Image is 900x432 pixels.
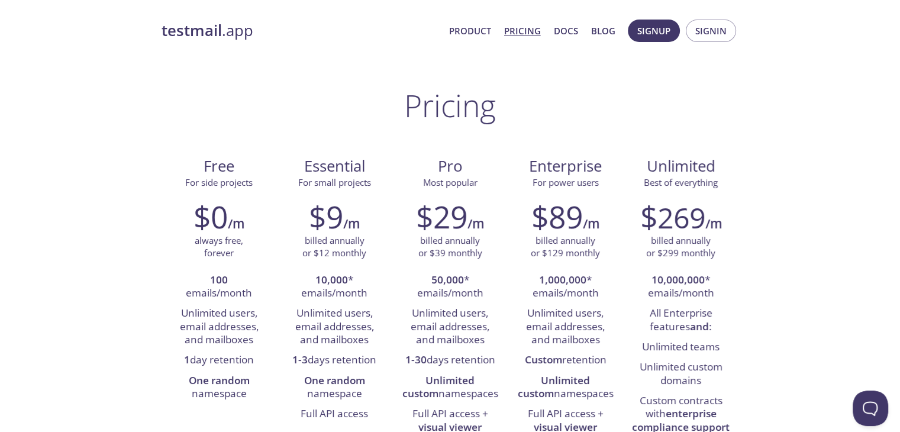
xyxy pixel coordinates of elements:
h6: /m [343,214,360,234]
strong: 1 [184,353,190,366]
li: Unlimited custom domains [632,357,730,391]
h2: $89 [531,199,583,234]
li: namespace [170,371,268,405]
strong: 100 [210,273,228,286]
h2: $ [640,199,705,234]
li: * emails/month [286,270,383,304]
li: namespaces [401,371,499,405]
strong: and [690,320,709,333]
span: Essential [286,156,383,176]
a: Product [449,23,491,38]
button: Signin [686,20,736,42]
li: day retention [170,350,268,370]
strong: 10,000 [315,273,348,286]
button: Signup [628,20,680,42]
span: Signin [695,23,727,38]
strong: Custom [525,353,562,366]
h2: $0 [193,199,228,234]
li: Unlimited users, email addresses, and mailboxes [517,304,614,350]
span: For small projects [298,176,371,188]
p: always free, forever [195,234,243,260]
h1: Pricing [404,88,496,123]
strong: 1,000,000 [539,273,586,286]
li: days retention [401,350,499,370]
span: Unlimited [647,156,715,176]
iframe: Help Scout Beacon - Open [853,391,888,426]
li: * emails/month [632,270,730,304]
strong: Unlimited custom [518,373,591,400]
span: Pro [402,156,498,176]
li: retention [517,350,614,370]
strong: One random [304,373,365,387]
a: Docs [554,23,578,38]
li: days retention [286,350,383,370]
li: namespace [286,371,383,405]
h6: /m [583,214,599,234]
p: billed annually or $129 monthly [531,234,600,260]
li: Unlimited users, email addresses, and mailboxes [401,304,499,350]
strong: 50,000 [431,273,464,286]
h2: $9 [309,199,343,234]
h2: $29 [416,199,467,234]
strong: 1-3 [292,353,308,366]
strong: 1-30 [405,353,427,366]
li: namespaces [517,371,614,405]
p: billed annually or $39 monthly [418,234,482,260]
li: emails/month [170,270,268,304]
strong: testmail [162,20,222,41]
li: Unlimited teams [632,337,730,357]
span: 269 [657,198,705,237]
li: Full API access [286,404,383,424]
li: * emails/month [401,270,499,304]
h6: /m [228,214,244,234]
span: Most popular [423,176,478,188]
li: Unlimited users, email addresses, and mailboxes [286,304,383,350]
a: Pricing [504,23,541,38]
span: Signup [637,23,670,38]
span: Best of everything [644,176,718,188]
strong: 10,000,000 [651,273,705,286]
h6: /m [467,214,484,234]
h6: /m [705,214,722,234]
li: Unlimited users, email addresses, and mailboxes [170,304,268,350]
span: For side projects [185,176,253,188]
span: Enterprise [517,156,614,176]
li: All Enterprise features : [632,304,730,337]
span: Free [171,156,267,176]
span: For power users [533,176,599,188]
li: * emails/month [517,270,614,304]
strong: One random [189,373,250,387]
a: testmail.app [162,21,440,41]
p: billed annually or $12 monthly [302,234,366,260]
p: billed annually or $299 monthly [646,234,715,260]
a: Blog [591,23,615,38]
strong: Unlimited custom [402,373,475,400]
